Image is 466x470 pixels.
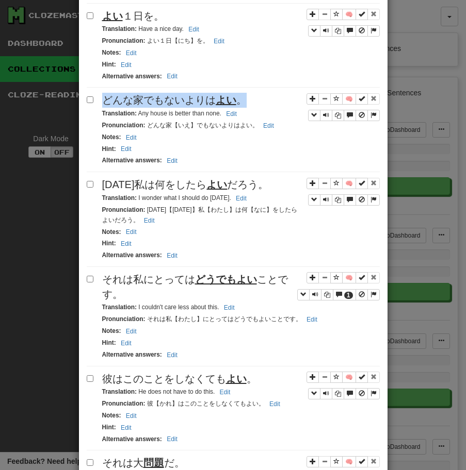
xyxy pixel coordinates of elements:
button: 🧠 [342,456,356,467]
button: Edit [141,215,158,226]
div: Sentence controls [307,93,380,121]
strong: Notes : [102,228,121,236]
strong: Pronunciation : [102,315,146,323]
div: Sentence controls [308,25,380,37]
small: [DATE]【[DATE]】私【わたし】は何【なに】をしたらよいだろう。 [102,206,297,224]
button: Edit [303,314,320,325]
strong: Notes : [102,412,121,419]
button: Edit [118,422,135,433]
small: それは私【わたし】にとってはどうでもよいことです。 [102,315,320,323]
strong: Notes : [102,133,121,141]
strong: Hint : [102,240,116,247]
u: よい [216,94,236,106]
small: Any house is better than none. [102,110,240,117]
strong: Alternative answers : [102,73,162,80]
small: I couldn't care less about this. [102,304,238,311]
u: よい [206,179,227,190]
button: Edit [123,226,140,238]
strong: Pronunciation : [102,37,146,44]
button: 🧠 [342,372,356,383]
strong: Hint : [102,339,116,346]
strong: Translation : [102,194,137,202]
button: 🧠 [342,178,356,189]
button: Edit [221,302,238,313]
button: Edit [211,36,228,47]
strong: Pronunciation : [102,206,146,213]
small: I wonder what I should do [DATE]. [102,194,250,202]
small: よい１日【にち】を。 [102,37,228,44]
span: [DATE]私は何をしたら だろう。 [102,179,269,190]
div: Sentence controls [297,272,380,300]
button: Edit [118,59,135,71]
button: 🧠 [342,272,356,283]
strong: Alternative answers : [102,351,162,358]
strong: Pronunciation : [102,122,146,129]
button: 🧠 [342,9,356,20]
small: 彼【かれ】はこのことをしなくてもよい。 [102,400,283,407]
strong: Alternative answers : [102,435,162,443]
strong: Notes : [102,327,121,334]
u: 問題 [143,457,164,468]
u: よい [102,10,123,22]
button: Edit [123,410,140,422]
button: Edit [118,338,135,349]
strong: Translation : [102,304,137,311]
button: Edit [266,398,283,410]
strong: Hint : [102,145,116,153]
div: Sentence controls [308,110,380,121]
button: Edit [164,71,181,82]
button: Edit [223,108,240,120]
div: Sentence controls [307,177,380,206]
div: Sentence controls [308,194,380,206]
button: Edit [118,238,135,249]
button: 1 [333,289,356,300]
small: Have a nice day. [102,25,202,32]
u: どうでもよい [195,274,257,285]
button: Edit [164,250,181,261]
button: Edit [233,193,250,204]
span: それは私にとっては ことです。 [102,274,288,300]
strong: Translation : [102,110,137,117]
strong: Notes : [102,49,121,56]
small: He does not have to do this. [102,388,234,395]
span: それは大 だ。 [102,457,185,468]
strong: Translation : [102,388,137,395]
strong: Translation : [102,25,137,32]
button: Edit [164,155,181,166]
span: 彼はこのことをしなくても 。 [102,373,257,384]
button: Edit [118,143,135,155]
div: Sentence controls [307,372,380,400]
button: Edit [123,326,140,337]
small: どんな家【いえ】でもないよりはよい。 [102,122,277,129]
button: 🧠 [342,93,356,105]
strong: Alternative answers : [102,157,162,164]
strong: Alternative answers : [102,251,162,259]
button: Edit [217,387,234,398]
button: Edit [164,349,181,361]
div: Sentence controls [297,289,380,300]
u: よい [226,373,247,384]
button: Edit [185,24,202,35]
strong: Hint : [102,424,116,431]
strong: Pronunciation : [102,400,146,407]
span: １日を。 [102,10,164,22]
span: どんな家でもないよりは 。 [102,94,247,106]
span: 1 [347,292,350,299]
div: Sentence controls [308,388,380,399]
strong: Hint : [102,61,116,68]
div: Sentence controls [307,9,380,37]
button: Edit [123,132,140,143]
button: Edit [260,120,277,131]
button: Edit [164,433,181,445]
button: Edit [123,47,140,59]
